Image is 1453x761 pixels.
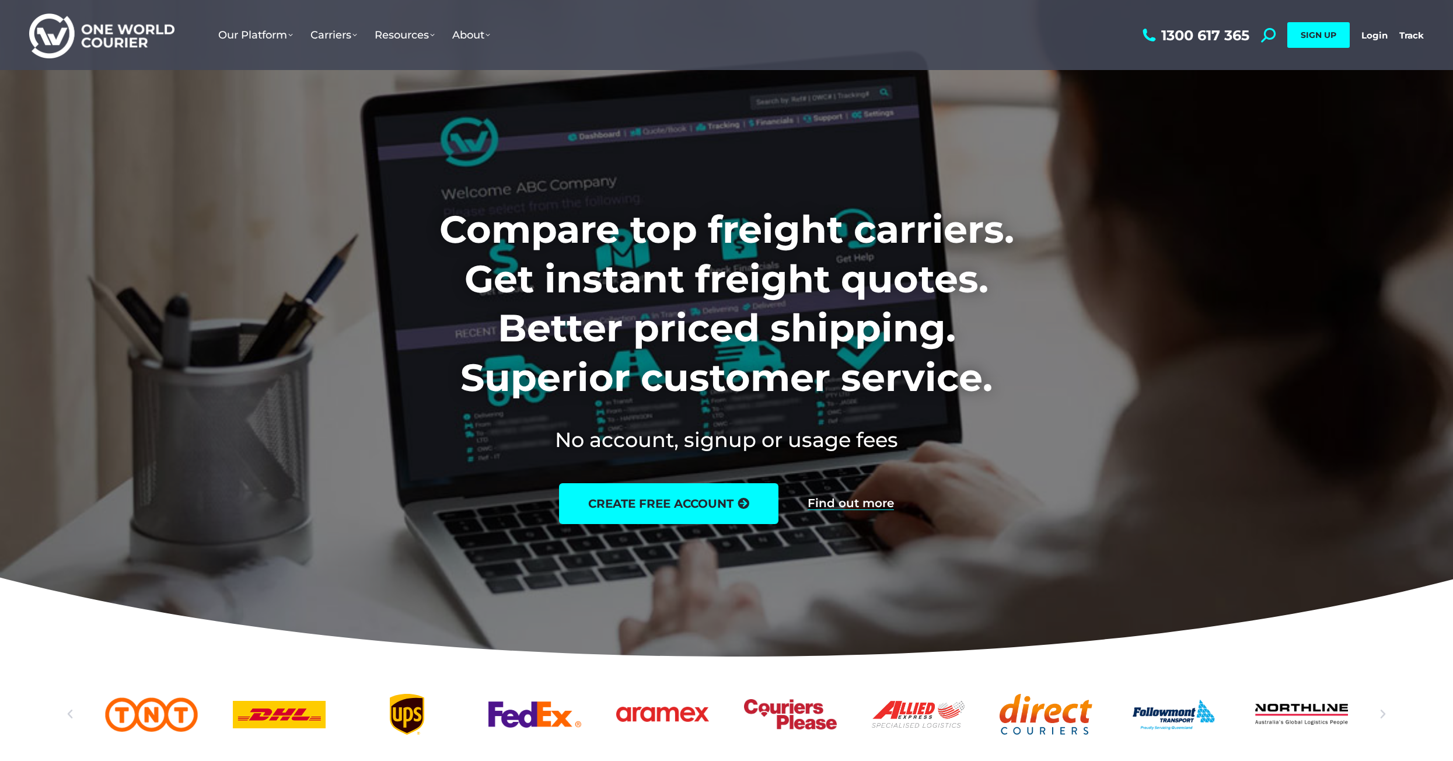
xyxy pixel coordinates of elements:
a: DHl logo [233,694,326,735]
div: 4 / 25 [361,694,453,735]
a: SIGN UP [1287,22,1350,48]
span: SIGN UP [1301,30,1336,40]
span: Resources [375,29,435,41]
div: 3 / 25 [233,694,326,735]
a: Track [1399,30,1424,41]
div: 6 / 25 [616,694,709,735]
a: Find out more [808,497,894,510]
span: About [452,29,490,41]
a: Aramex_logo [616,694,709,735]
a: Northline logo [1255,694,1348,735]
a: Resources [366,17,443,53]
div: 11 / 25 [1255,694,1348,735]
a: UPS logo [361,694,453,735]
a: Carriers [302,17,366,53]
h2: No account, signup or usage fees [362,425,1091,454]
a: About [443,17,499,53]
a: create free account [559,483,778,524]
span: Our Platform [218,29,293,41]
a: Allied Express logo [872,694,965,735]
div: 9 / 25 [1000,694,1092,735]
a: Login [1361,30,1388,41]
a: 1300 617 365 [1140,28,1249,43]
a: TNT logo Australian freight company [105,694,198,735]
a: Followmont transoirt web logo [1127,694,1220,735]
a: Couriers Please logo [744,694,837,735]
div: Slides [105,694,1348,735]
a: Our Platform [209,17,302,53]
div: 5 / 25 [488,694,581,735]
h1: Compare top freight carriers. Get instant freight quotes. Better priced shipping. Superior custom... [362,205,1091,402]
span: Carriers [310,29,357,41]
a: FedEx logo [488,694,581,735]
a: Direct Couriers logo [1000,694,1092,735]
div: 7 / 25 [744,694,837,735]
img: One World Courier [29,12,174,59]
div: 2 / 25 [105,694,198,735]
div: 10 / 25 [1127,694,1220,735]
div: 8 / 25 [872,694,965,735]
